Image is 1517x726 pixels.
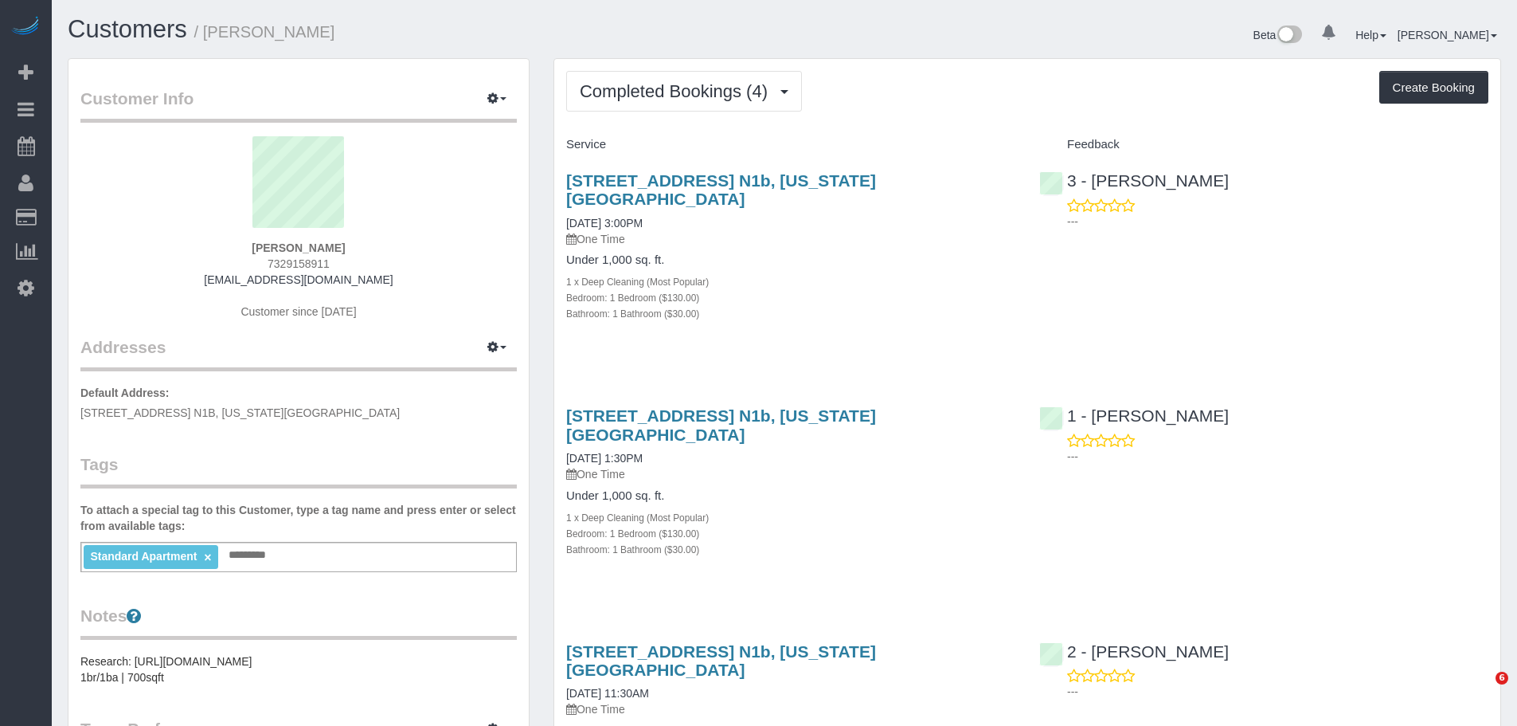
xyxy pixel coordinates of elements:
[566,452,643,465] a: [DATE] 1:30PM
[580,81,776,101] span: Completed Bookings (4)
[1253,29,1303,41] a: Beta
[1039,138,1488,151] h4: Feedback
[80,385,170,401] label: Default Address:
[10,16,41,38] img: Automaid Logo
[80,604,517,640] legend: Notes
[1067,449,1488,465] p: ---
[566,466,1015,482] p: One Time
[80,87,517,123] legend: Customer Info
[1067,214,1488,230] p: ---
[566,277,709,288] small: 1 x Deep Cleaning (Most Popular)
[566,138,1015,151] h4: Service
[204,551,211,564] a: ×
[80,653,517,685] pre: Research: [URL][DOMAIN_NAME] 1br/1ba | 700sqft
[566,308,699,320] small: Bathroom: 1 Bathroom ($30.00)
[566,544,699,555] small: Bathroom: 1 Bathroom ($30.00)
[1067,684,1488,700] p: ---
[566,489,1015,503] h4: Under 1,000 sq. ft.
[268,257,330,270] span: 7329158911
[68,15,187,43] a: Customers
[90,550,197,563] span: Standard Apartment
[80,406,400,419] span: [STREET_ADDRESS] N1B, [US_STATE][GEOGRAPHIC_DATA]
[1039,406,1229,425] a: 1 - [PERSON_NAME]
[566,687,649,700] a: [DATE] 11:30AM
[80,502,517,534] label: To attach a special tag to this Customer, type a tag name and press enter or select from availabl...
[252,241,345,254] strong: [PERSON_NAME]
[566,406,876,443] a: [STREET_ADDRESS] N1b, [US_STATE][GEOGRAPHIC_DATA]
[566,231,1015,247] p: One Time
[566,253,1015,267] h4: Under 1,000 sq. ft.
[240,305,356,318] span: Customer since [DATE]
[1398,29,1497,41] a: [PERSON_NAME]
[566,528,699,540] small: Bedroom: 1 Bedroom ($130.00)
[194,23,335,41] small: / [PERSON_NAME]
[1463,672,1501,710] iframe: Intercom live chat
[1379,71,1488,104] button: Create Booking
[566,71,802,112] button: Completed Bookings (4)
[204,273,393,286] a: [EMAIL_ADDRESS][DOMAIN_NAME]
[80,453,517,489] legend: Tags
[566,512,709,524] small: 1 x Deep Cleaning (Most Popular)
[566,701,1015,717] p: One Time
[1355,29,1386,41] a: Help
[1495,672,1508,685] span: 6
[566,642,876,679] a: [STREET_ADDRESS] N1b, [US_STATE][GEOGRAPHIC_DATA]
[1039,171,1229,190] a: 3 - [PERSON_NAME]
[566,171,876,208] a: [STREET_ADDRESS] N1b, [US_STATE][GEOGRAPHIC_DATA]
[1039,642,1229,661] a: 2 - [PERSON_NAME]
[566,292,699,304] small: Bedroom: 1 Bedroom ($130.00)
[566,217,643,230] a: [DATE] 3:00PM
[1276,26,1302,46] img: New interface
